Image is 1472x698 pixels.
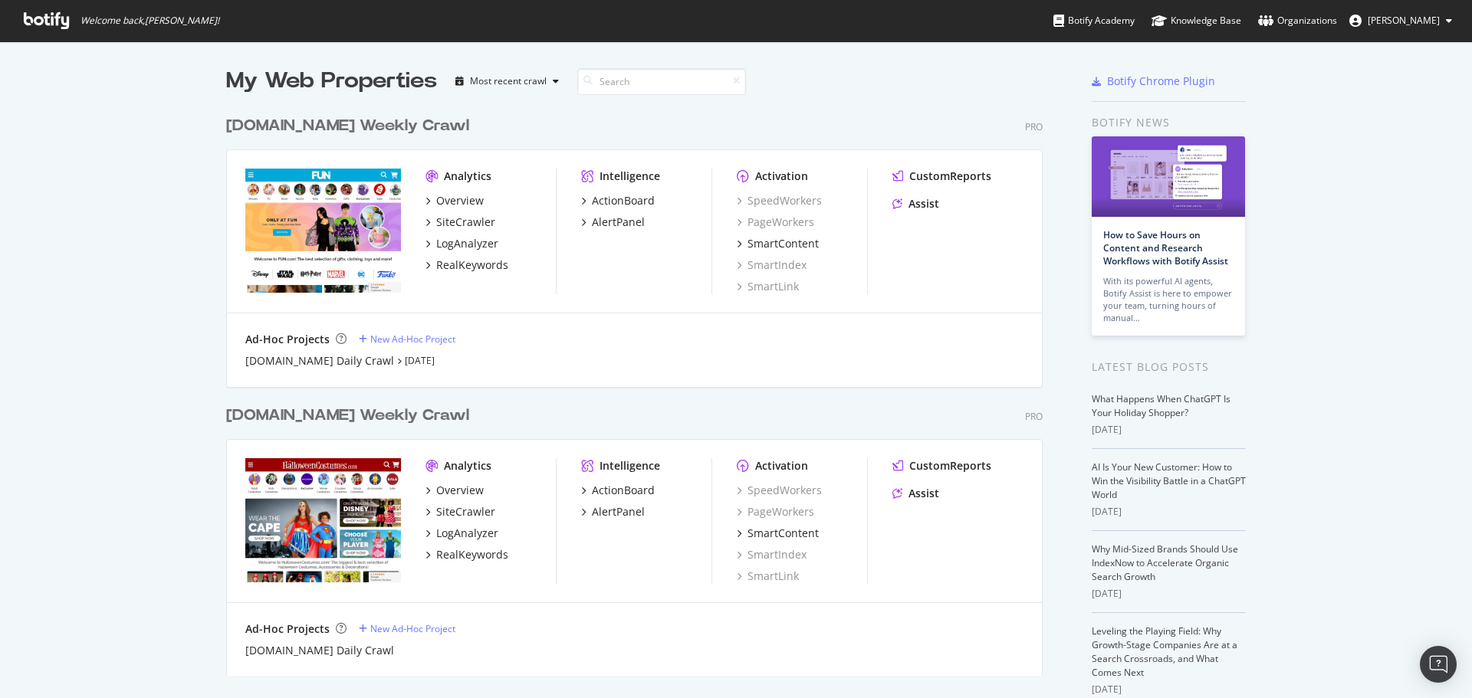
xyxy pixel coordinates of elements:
a: Why Mid-Sized Brands Should Use IndexNow to Accelerate Organic Search Growth [1092,542,1238,583]
a: How to Save Hours on Content and Research Workflows with Botify Assist [1103,228,1228,267]
div: ActionBoard [592,193,655,208]
div: Assist [909,196,939,211]
a: New Ad-Hoc Project [359,622,455,635]
div: LogAnalyzer [436,236,498,251]
a: AlertPanel [581,215,645,230]
a: AlertPanel [581,504,645,519]
a: [DATE] [405,354,435,367]
a: PageWorkers [737,504,814,519]
div: My Web Properties [226,66,437,97]
a: SmartLink [737,279,799,294]
a: What Happens When ChatGPT Is Your Holiday Shopper? [1092,392,1230,419]
div: Ad-Hoc Projects [245,332,330,347]
a: SmartContent [737,526,819,541]
a: SmartIndex [737,257,807,273]
a: ActionBoard [581,483,655,498]
a: SiteCrawler [426,504,495,519]
a: [DOMAIN_NAME] Weekly Crawl [226,405,475,427]
div: Most recent crawl [470,77,547,86]
div: Activation [755,458,808,474]
div: AlertPanel [592,504,645,519]
div: SiteCrawler [436,504,495,519]
div: [DATE] [1092,505,1246,519]
a: LogAnalyzer [426,526,498,541]
div: New Ad-Hoc Project [370,622,455,635]
a: SpeedWorkers [737,193,822,208]
div: AlertPanel [592,215,645,230]
div: Organizations [1258,13,1337,28]
div: Botify Academy [1053,13,1135,28]
a: Assist [892,486,939,501]
input: Search [577,68,746,95]
div: RealKeywords [436,257,508,273]
div: [DOMAIN_NAME] Weekly Crawl [226,405,469,427]
div: [DATE] [1092,683,1246,696]
div: SiteCrawler [436,215,495,230]
div: Open Intercom Messenger [1420,646,1457,683]
div: CustomReports [909,169,991,184]
a: Overview [426,193,484,208]
a: SmartContent [737,236,819,251]
div: Latest Blog Posts [1092,359,1246,375]
div: CustomReports [909,458,991,474]
div: LogAnalyzer [436,526,498,541]
div: Assist [909,486,939,501]
div: Overview [436,193,484,208]
div: Pro [1025,410,1043,423]
div: [DOMAIN_NAME] Weekly Crawl [226,115,469,137]
div: Pro [1025,120,1043,133]
span: Kassy Juarez [1368,14,1440,27]
div: [DATE] [1092,587,1246,601]
a: SmartIndex [737,547,807,562]
div: With its powerful AI agents, Botify Assist is here to empower your team, turning hours of manual… [1103,275,1234,324]
div: [DATE] [1092,423,1246,437]
div: RealKeywords [436,547,508,562]
a: [DOMAIN_NAME] Daily Crawl [245,643,394,658]
div: grid [226,97,1055,676]
a: RealKeywords [426,547,508,562]
div: Activation [755,169,808,184]
a: New Ad-Hoc Project [359,333,455,346]
a: SpeedWorkers [737,483,822,498]
a: Botify Chrome Plugin [1092,74,1215,89]
a: [DOMAIN_NAME] Daily Crawl [245,353,394,369]
a: CustomReports [892,458,991,474]
a: PageWorkers [737,215,814,230]
a: SiteCrawler [426,215,495,230]
span: Welcome back, [PERSON_NAME] ! [80,15,219,27]
a: RealKeywords [426,257,508,273]
a: [DOMAIN_NAME] Weekly Crawl [226,115,475,137]
div: ActionBoard [592,483,655,498]
div: Analytics [444,458,491,474]
div: New Ad-Hoc Project [370,333,455,346]
button: Most recent crawl [449,69,565,93]
div: Ad-Hoc Projects [245,621,330,637]
div: Overview [436,483,484,498]
a: ActionBoard [581,193,655,208]
div: Intelligence [600,169,660,184]
a: LogAnalyzer [426,236,498,251]
div: Botify Chrome Plugin [1107,74,1215,89]
div: Analytics [444,169,491,184]
a: Overview [426,483,484,498]
a: CustomReports [892,169,991,184]
div: SmartContent [747,526,819,541]
img: www.fun.com [245,169,401,293]
a: Assist [892,196,939,211]
img: www.halloweencostumes.com [245,458,401,582]
a: SmartLink [737,569,799,584]
img: How to Save Hours on Content and Research Workflows with Botify Assist [1092,136,1245,217]
div: Intelligence [600,458,660,474]
div: Knowledge Base [1152,13,1241,28]
a: Leveling the Playing Field: Why Growth-Stage Companies Are at a Search Crossroads, and What Comes... [1092,624,1237,679]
